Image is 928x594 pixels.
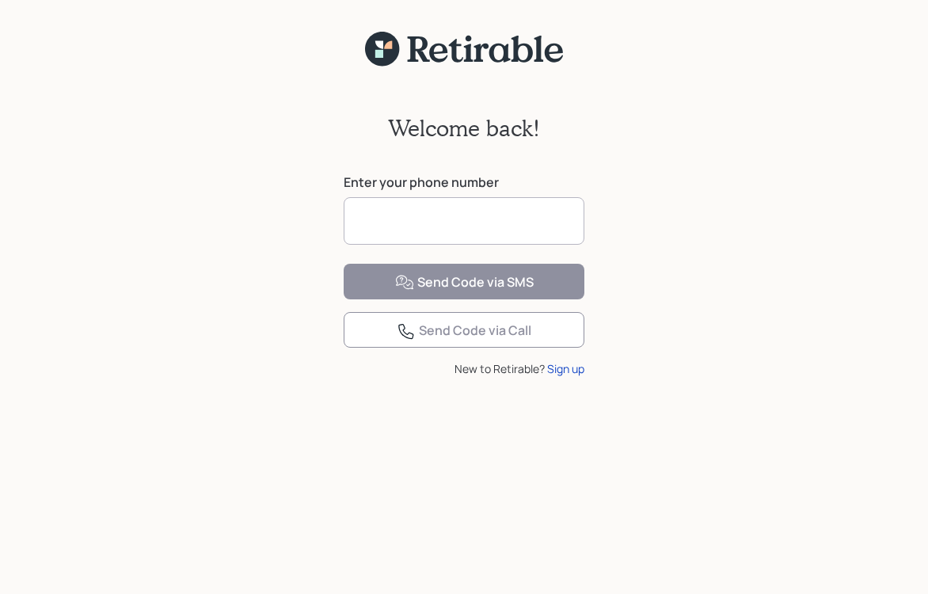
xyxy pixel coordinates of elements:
div: Sign up [547,360,584,377]
h2: Welcome back! [388,115,540,142]
label: Enter your phone number [344,173,584,191]
button: Send Code via SMS [344,264,584,299]
button: Send Code via Call [344,312,584,348]
div: Send Code via Call [397,322,531,341]
div: New to Retirable? [344,360,584,377]
div: Send Code via SMS [395,273,534,292]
